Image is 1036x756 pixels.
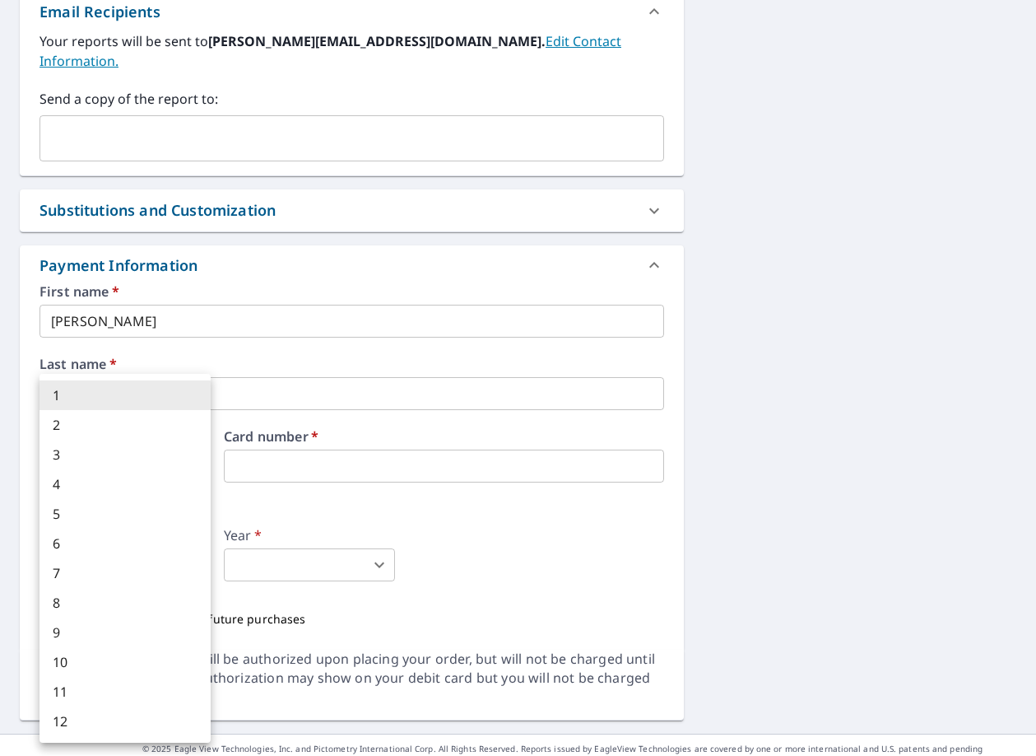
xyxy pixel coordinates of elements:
li: 1 [39,380,211,410]
li: 3 [39,440,211,469]
li: 9 [39,618,211,647]
li: 6 [39,529,211,558]
li: 12 [39,707,211,736]
li: 7 [39,558,211,588]
li: 11 [39,677,211,707]
li: 8 [39,588,211,618]
li: 10 [39,647,211,677]
li: 5 [39,499,211,529]
li: 4 [39,469,211,499]
li: 2 [39,410,211,440]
